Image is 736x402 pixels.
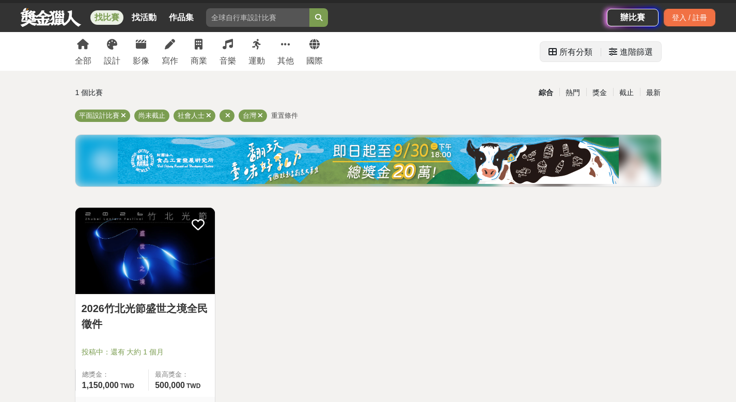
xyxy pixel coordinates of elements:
span: 平面設計比賽 [79,112,119,119]
div: 運動 [248,55,265,67]
a: 辦比賽 [607,9,659,26]
div: 截止 [613,84,640,102]
div: 國際 [306,55,323,67]
span: 社會人士 [178,112,205,119]
span: 1,150,000 [82,381,119,390]
a: 其他 [277,32,294,71]
div: 最新 [640,84,667,102]
span: 尚未截止 [138,112,165,119]
img: ea6d37ea-8c75-4c97-b408-685919e50f13.jpg [118,137,619,184]
div: 全部 [75,55,91,67]
a: 運動 [248,32,265,71]
div: 獎金 [586,84,613,102]
a: 全部 [75,32,91,71]
div: 設計 [104,55,120,67]
div: 登入 / 註冊 [664,9,715,26]
div: 寫作 [162,55,178,67]
a: 設計 [104,32,120,71]
span: 台灣 [243,112,256,119]
span: 最高獎金： [155,369,208,380]
span: TWD [120,382,134,390]
div: 1 個比賽 [75,84,270,102]
span: 投稿中：還有 大約 1 個月 [82,347,209,358]
input: 全球自行車設計比賽 [206,8,309,27]
a: 影像 [133,32,149,71]
span: 總獎金： [82,369,143,380]
a: 音樂 [220,32,236,71]
span: 500,000 [155,381,185,390]
a: 寫作 [162,32,178,71]
div: 商業 [191,55,207,67]
div: 綜合 [533,84,559,102]
a: 找活動 [128,10,161,25]
a: 找比賽 [90,10,123,25]
a: 商業 [191,32,207,71]
a: 國際 [306,32,323,71]
span: TWD [186,382,200,390]
div: 音樂 [220,55,236,67]
div: 熱門 [559,84,586,102]
img: Cover Image [75,208,215,294]
a: 作品集 [165,10,198,25]
div: 進階篩選 [620,42,653,63]
a: 2026竹北光節盛世之境全民徵件 [82,301,209,332]
span: 重置條件 [271,112,298,119]
div: 影像 [133,55,149,67]
div: 其他 [277,55,294,67]
div: 所有分類 [559,42,592,63]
